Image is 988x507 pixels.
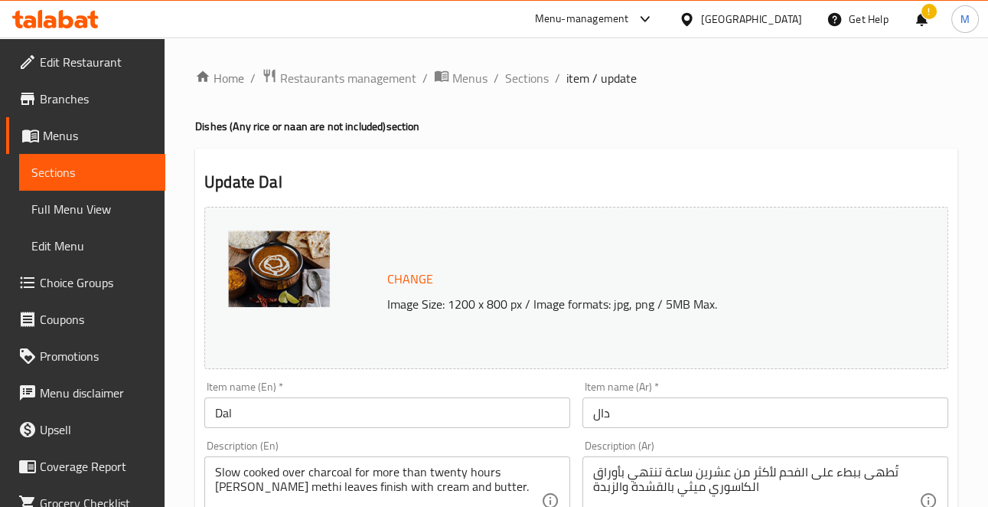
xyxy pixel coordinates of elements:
span: Menus [43,126,153,145]
a: Edit Menu [19,227,165,264]
a: Sections [19,154,165,191]
span: Menu disclaimer [40,384,153,402]
div: Menu-management [535,10,629,28]
a: Upsell [6,411,165,448]
span: item / update [566,69,637,87]
span: M [960,11,970,28]
a: Full Menu View [19,191,165,227]
a: Menus [434,68,487,88]
nav: breadcrumb [195,68,957,88]
h4: Dishes (Any rice or naan are not included) section [195,119,957,134]
a: Home [195,69,244,87]
li: / [250,69,256,87]
span: Full Menu View [31,200,153,218]
a: Coverage Report [6,448,165,485]
a: Menus [6,117,165,154]
span: Menus [452,69,487,87]
a: Sections [505,69,549,87]
a: Choice Groups [6,264,165,301]
span: Branches [40,90,153,108]
span: Coverage Report [40,457,153,476]
span: Upsell [40,420,153,439]
li: / [555,69,560,87]
span: Coupons [40,310,153,329]
h2: Update Dal [204,171,948,194]
a: Branches [6,80,165,117]
span: Restaurants management [280,69,416,87]
li: / [494,69,499,87]
a: Restaurants management [262,68,416,88]
a: Edit Restaurant [6,44,165,80]
span: Promotions [40,347,153,365]
a: Coupons [6,301,165,338]
button: Change [381,263,439,295]
p: Image Size: 1200 x 800 px / Image formats: jpg, png / 5MB Max. [381,295,903,313]
img: 26_Dal_30_QR_637311109576573102.jpg [228,231,330,307]
span: Edit Menu [31,237,153,255]
span: Change [387,268,433,290]
input: Enter name En [204,397,570,428]
span: Sections [31,163,153,182]
span: Choice Groups [40,273,153,292]
a: Promotions [6,338,165,375]
span: Edit Restaurant [40,53,153,71]
a: Menu disclaimer [6,375,165,411]
input: Enter name Ar [582,397,948,428]
li: / [422,69,428,87]
div: [GEOGRAPHIC_DATA] [701,11,802,28]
